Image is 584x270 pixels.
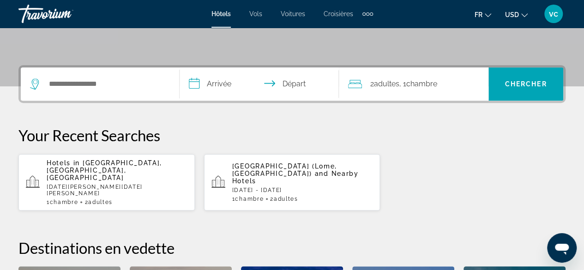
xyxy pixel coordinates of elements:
span: [GEOGRAPHIC_DATA], [GEOGRAPHIC_DATA], [GEOGRAPHIC_DATA] [47,159,162,181]
button: Change currency [505,8,528,21]
span: and Nearby Hotels [232,170,359,185]
span: 2 [270,196,298,202]
button: Search [488,67,563,101]
span: Chercher [505,80,547,88]
span: Chambre [50,199,78,205]
span: Hotels in [47,159,80,167]
span: Chambre [406,79,437,88]
p: [DATE][PERSON_NAME][DATE][PERSON_NAME] [47,184,187,197]
div: Search widget [21,67,563,101]
p: Your Recent Searches [18,126,566,144]
a: Travorium [18,2,111,26]
span: fr [475,11,482,18]
a: Croisières [324,10,353,18]
span: vc [549,9,558,18]
span: Chambre [235,196,264,202]
span: 1 [232,196,264,202]
span: , 1 [399,78,437,90]
input: Search hotel destination [48,77,165,91]
span: Adultes [274,196,298,202]
button: User Menu [542,4,566,24]
span: [GEOGRAPHIC_DATA] (Lome, [GEOGRAPHIC_DATA]) [232,162,337,177]
iframe: Bouton de lancement de la fenêtre de messagerie [547,233,577,263]
span: 2 [84,199,112,205]
span: 2 [370,78,399,90]
p: [DATE] - [DATE] [232,187,373,193]
button: Travelers: 2 adults, 0 children [339,67,488,101]
a: Hôtels [211,10,231,18]
span: Adultes [374,79,399,88]
a: Vols [249,10,262,18]
button: Change language [475,8,491,21]
span: 1 [47,199,78,205]
button: Hotels in [GEOGRAPHIC_DATA], [GEOGRAPHIC_DATA], [GEOGRAPHIC_DATA][DATE][PERSON_NAME][DATE][PERSON... [18,154,195,211]
button: Extra navigation items [362,6,373,21]
a: Voitures [281,10,305,18]
button: Select check in and out date [180,67,338,101]
span: USD [505,11,519,18]
button: [GEOGRAPHIC_DATA] (Lome, [GEOGRAPHIC_DATA]) and Nearby Hotels[DATE] - [DATE]1Chambre2Adultes [204,154,380,211]
h2: Destinations en vedette [18,239,566,257]
span: Adultes [88,199,113,205]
